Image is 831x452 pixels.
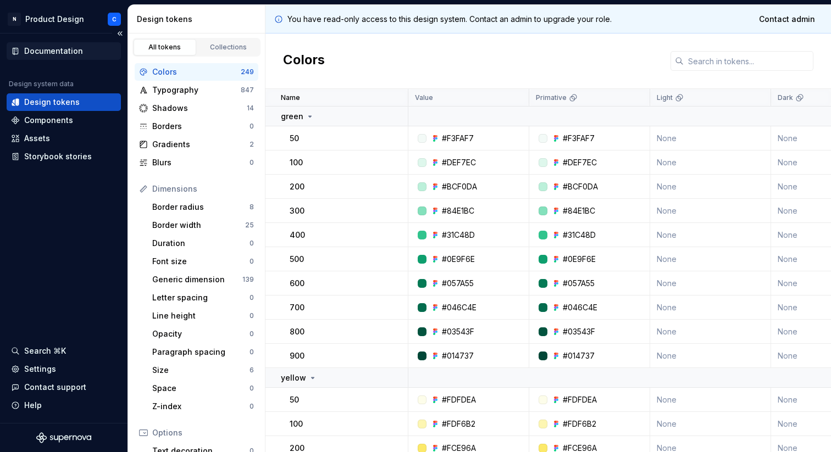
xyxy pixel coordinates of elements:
a: Border radius8 [148,198,258,216]
div: Settings [24,364,56,375]
div: Gradients [152,139,250,150]
div: Dimensions [152,183,254,194]
a: Space0 [148,380,258,397]
div: #0E9F6E [442,254,475,265]
div: 0 [250,330,254,338]
td: None [650,320,771,344]
div: #F3FAF7 [442,133,474,144]
div: Size [152,365,250,376]
p: Primative [536,93,567,102]
p: Light [657,93,673,102]
div: #84E1BC [563,205,595,216]
td: None [650,344,771,368]
p: 700 [290,302,304,313]
button: Contact support [7,378,121,396]
div: #FDFDEA [442,394,476,405]
span: Contact admin [759,14,815,25]
div: #FDF6B2 [563,418,596,429]
div: #014737 [563,350,595,361]
p: Name [281,93,300,102]
div: #DEF7EC [563,157,597,168]
div: 0 [250,239,254,248]
button: Search ⌘K [7,342,121,360]
a: Documentation [7,42,121,60]
td: None [650,295,771,320]
div: Typography [152,85,241,96]
div: #0E9F6E [563,254,596,265]
h2: Colors [283,51,325,71]
a: Border width25 [148,216,258,234]
div: Product Design [25,14,84,25]
a: Size6 [148,361,258,379]
p: 800 [290,326,304,337]
div: Colors [152,66,241,77]
svg: Supernova Logo [36,432,91,443]
div: Assets [24,133,50,144]
p: 100 [290,418,303,429]
div: Space [152,383,250,394]
div: 25 [245,221,254,230]
div: #84E1BC [442,205,474,216]
div: 0 [250,293,254,302]
a: Z-index0 [148,398,258,415]
a: Typography847 [135,81,258,99]
div: #014737 [442,350,474,361]
div: 249 [241,68,254,76]
td: None [650,126,771,150]
button: NProduct DesignC [2,7,125,31]
div: #BCF0DA [442,181,477,192]
div: Shadows [152,103,247,114]
div: Blurs [152,157,250,168]
a: Contact admin [752,9,822,29]
div: 0 [250,158,254,167]
div: C [112,15,117,24]
a: Paragraph spacing0 [148,343,258,361]
a: Gradients2 [135,136,258,153]
div: #046C4E [563,302,597,313]
div: 0 [250,384,254,393]
div: 0 [250,257,254,266]
div: 6 [250,366,254,375]
a: Duration0 [148,235,258,252]
div: 139 [242,275,254,284]
div: Border width [152,220,245,231]
a: Settings [7,360,121,378]
a: Colors249 [135,63,258,81]
p: 50 [290,133,299,144]
div: #DEF7EC [442,157,476,168]
td: None [650,150,771,175]
div: Help [24,400,42,411]
div: Letter spacing [152,292,250,303]
div: Paragraph spacing [152,347,250,358]
div: #FDFDEA [563,394,597,405]
div: Generic dimension [152,274,242,285]
div: #F3FAF7 [563,133,595,144]
div: N [8,13,21,26]
div: Design tokens [137,14,261,25]
p: 500 [290,254,304,265]
div: Components [24,115,73,126]
div: 0 [250,311,254,320]
a: Opacity0 [148,325,258,343]
div: Collections [201,43,256,52]
p: 300 [290,205,304,216]
div: Line height [152,310,250,321]
div: #31C48D [563,230,596,241]
p: 100 [290,157,303,168]
p: 200 [290,181,304,192]
p: You have read-only access to this design system. Contact an admin to upgrade your role. [287,14,612,25]
div: Search ⌘K [24,345,66,356]
div: #03543F [563,326,595,337]
p: 400 [290,230,305,241]
div: Opacity [152,328,250,339]
td: None [650,412,771,436]
div: 8 [250,203,254,211]
p: yellow [281,372,306,383]
div: Border radius [152,202,250,213]
td: None [650,199,771,223]
p: 50 [290,394,299,405]
a: Borders0 [135,118,258,135]
a: Shadows14 [135,99,258,117]
div: Duration [152,238,250,249]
